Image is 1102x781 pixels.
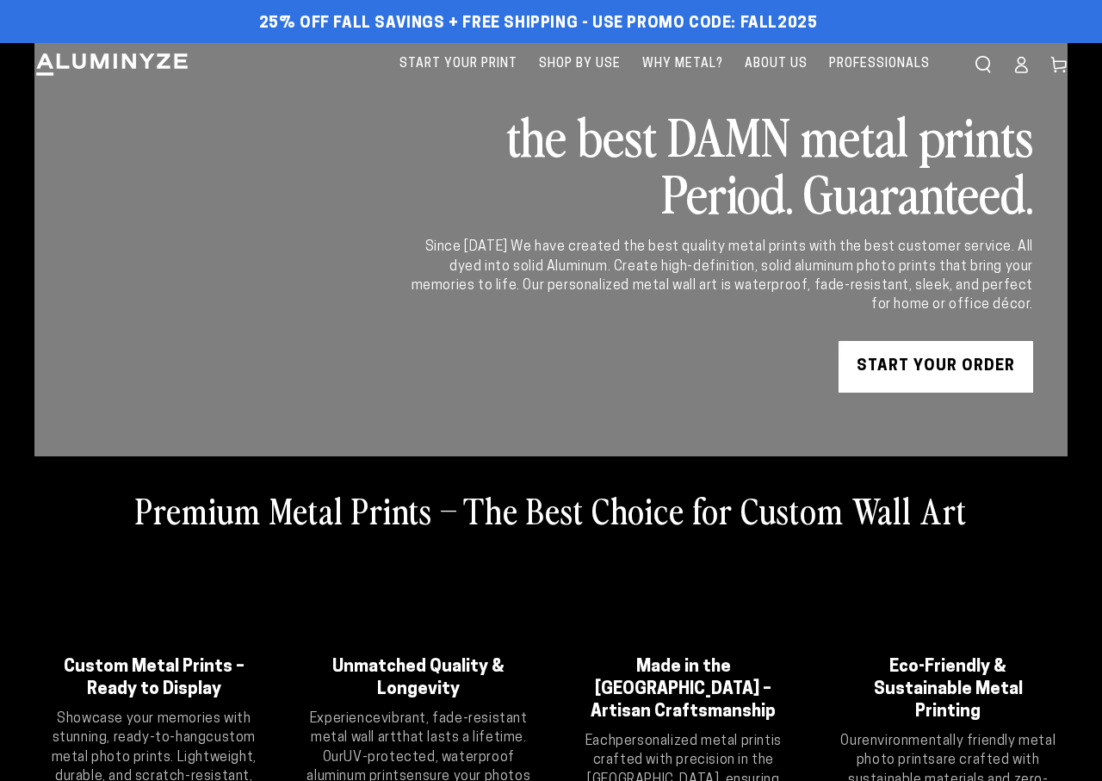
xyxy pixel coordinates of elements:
[851,656,1047,723] h2: Eco-Friendly & Sustainable Metal Printing
[311,712,528,745] strong: vibrant, fade-resistant metal wall art
[530,43,629,85] a: Shop By Use
[56,656,252,701] h2: Custom Metal Prints – Ready to Display
[391,43,526,85] a: Start Your Print
[964,46,1002,84] summary: Search our site
[829,53,930,75] span: Professionals
[585,656,782,723] h2: Made in the [GEOGRAPHIC_DATA] – Artisan Craftsmanship
[642,53,723,75] span: Why Metal?
[408,238,1033,315] div: Since [DATE] We have created the best quality metal prints with the best customer service. All dy...
[736,43,816,85] a: About Us
[408,107,1033,220] h2: the best DAMN metal prints Period. Guaranteed.
[34,52,189,77] img: Aluminyze
[745,53,808,75] span: About Us
[399,53,517,75] span: Start Your Print
[839,341,1033,393] a: START YOUR Order
[539,53,621,75] span: Shop By Use
[634,43,732,85] a: Why Metal?
[259,15,818,34] span: 25% off FALL Savings + Free Shipping - Use Promo Code: FALL2025
[857,735,1056,767] strong: environmentally friendly metal photo prints
[820,43,938,85] a: Professionals
[135,487,967,532] h2: Premium Metal Prints – The Best Choice for Custom Wall Art
[616,735,771,748] strong: personalized metal print
[52,731,256,764] strong: custom metal photo prints
[321,656,517,701] h2: Unmatched Quality & Longevity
